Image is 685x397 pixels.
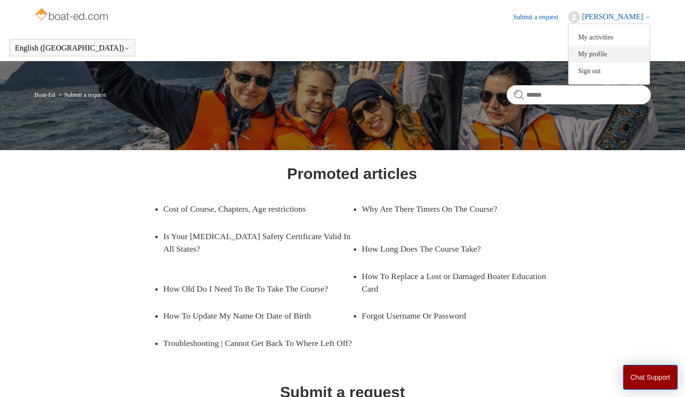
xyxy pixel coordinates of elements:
li: Boat-Ed [34,91,57,98]
button: Chat Support [623,365,678,390]
a: Submit a request [513,12,568,22]
a: Cost of Course, Chapters, Age restrictions [163,195,338,222]
a: Is Your [MEDICAL_DATA] Safety Certificate Valid In All States? [163,223,352,263]
a: Forgot Username Or Password [362,302,536,329]
img: Boat-Ed Help Center home page [34,6,111,25]
li: Submit a request [57,91,106,98]
a: Troubleshooting | Cannot Get Back To Where Left Off? [163,330,352,357]
button: English ([GEOGRAPHIC_DATA]) [15,44,130,52]
a: My activities [569,29,649,46]
a: How To Replace a Lost or Damaged Boater Education Card [362,263,551,303]
a: How To Update My Name Or Date of Birth [163,302,338,329]
h1: Promoted articles [287,162,417,185]
button: [PERSON_NAME] [568,11,651,23]
input: Search [507,85,651,104]
a: Sign out [569,63,649,79]
a: How Old Do I Need To Be To Take The Course? [163,275,338,302]
a: My profile [569,46,649,63]
a: Boat-Ed [34,91,55,98]
span: [PERSON_NAME] [582,13,643,21]
a: How Long Does The Course Take? [362,235,536,262]
a: Why Are There Timers On The Course? [362,195,536,222]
